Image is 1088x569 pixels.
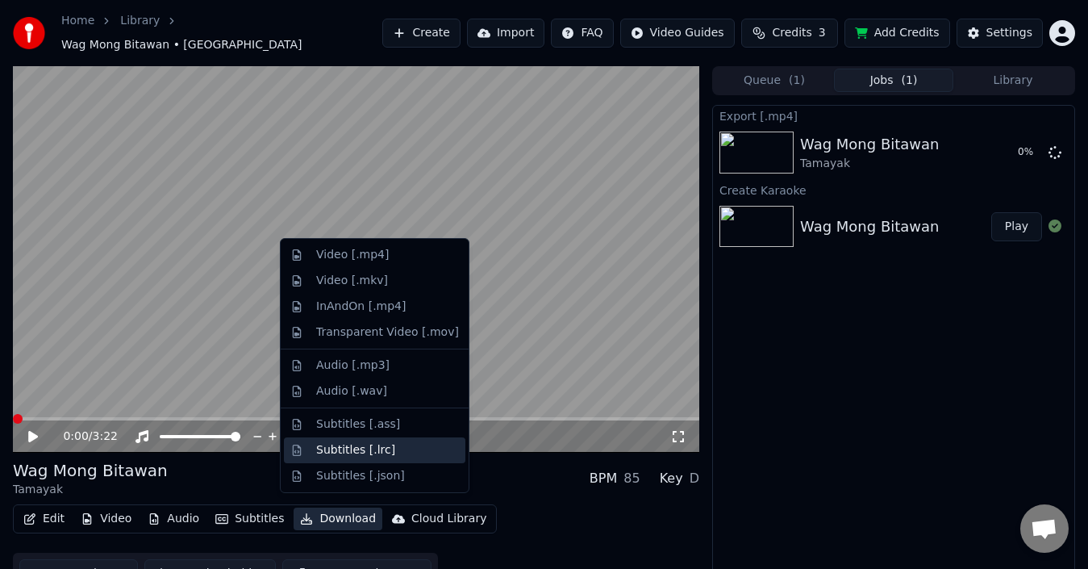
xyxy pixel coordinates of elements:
[93,429,118,445] span: 3:22
[316,299,406,315] div: InAndOn [.mp4]
[13,459,168,482] div: Wag Mong Bitawan
[844,19,950,48] button: Add Credits
[63,429,102,445] div: /
[294,508,382,530] button: Download
[800,133,940,156] div: Wag Mong Bitawan
[957,19,1043,48] button: Settings
[741,19,838,48] button: Credits3
[690,469,699,488] div: D
[141,508,206,530] button: Audio
[63,429,88,445] span: 0:00
[17,508,71,530] button: Edit
[789,73,805,89] span: ( 1 )
[620,19,735,48] button: Video Guides
[316,468,405,484] div: Subtitles [.json]
[13,17,45,49] img: youka
[660,469,683,488] div: Key
[316,358,390,374] div: Audio [.mp3]
[316,383,387,400] div: Audio [.wav]
[411,511,486,527] div: Cloud Library
[986,25,1032,41] div: Settings
[316,324,459,341] div: Transparent Video [.mov]
[991,212,1042,241] button: Play
[316,273,388,289] div: Video [.mkv]
[209,508,290,530] button: Subtitles
[623,469,640,488] div: 85
[713,180,1074,199] div: Create Karaoke
[953,69,1073,92] button: Library
[800,156,940,172] div: Tamayak
[61,37,302,53] span: Wag Mong Bitawan • [GEOGRAPHIC_DATA]
[715,69,834,92] button: Queue
[590,469,617,488] div: BPM
[713,106,1074,125] div: Export [.mp4]
[800,215,940,238] div: Wag Mong Bitawan
[1018,146,1042,159] div: 0 %
[467,19,544,48] button: Import
[819,25,826,41] span: 3
[316,442,395,458] div: Subtitles [.lrc]
[834,69,953,92] button: Jobs
[13,482,168,498] div: Tamayak
[551,19,613,48] button: FAQ
[382,19,461,48] button: Create
[772,25,811,41] span: Credits
[316,247,389,263] div: Video [.mp4]
[61,13,94,29] a: Home
[902,73,918,89] span: ( 1 )
[120,13,160,29] a: Library
[1020,504,1069,553] a: Open chat
[61,13,382,53] nav: breadcrumb
[74,508,138,530] button: Video
[316,416,400,433] div: Subtitles [.ass]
